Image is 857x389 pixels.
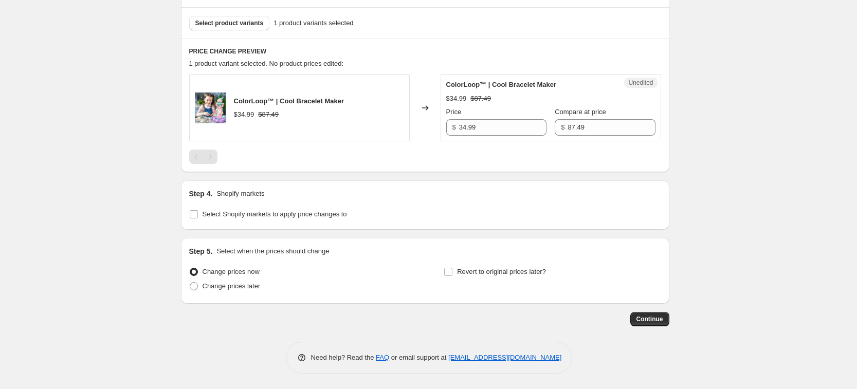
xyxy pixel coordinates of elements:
[195,19,264,27] span: Select product variants
[203,282,261,290] span: Change prices later
[216,189,264,199] p: Shopify markets
[311,354,376,361] span: Need help? Read the
[189,150,217,164] nav: Pagination
[195,92,226,123] img: 9_62fd4d26-9473-49dd-9482-1a0a79d3e270_80x.png
[636,315,663,323] span: Continue
[203,210,347,218] span: Select Shopify markets to apply price changes to
[189,47,661,55] h6: PRICE CHANGE PREVIEW
[189,246,213,256] h2: Step 5.
[628,79,653,87] span: Unedited
[216,246,329,256] p: Select when the prices should change
[446,95,467,102] span: $34.99
[203,268,260,275] span: Change prices now
[389,354,448,361] span: or email support at
[452,123,456,131] span: $
[189,16,270,30] button: Select product variants
[561,123,564,131] span: $
[273,18,353,28] span: 1 product variants selected
[555,108,606,116] span: Compare at price
[189,60,344,67] span: 1 product variant selected. No product prices edited:
[457,268,546,275] span: Revert to original prices later?
[446,81,557,88] span: ColorLoop™ | Cool Bracelet Maker
[258,110,279,118] span: $87.49
[234,97,344,105] span: ColorLoop™ | Cool Bracelet Maker
[376,354,389,361] a: FAQ
[189,189,213,199] h2: Step 4.
[630,312,669,326] button: Continue
[446,108,462,116] span: Price
[234,110,254,118] span: $34.99
[470,95,491,102] span: $87.49
[448,354,561,361] a: [EMAIL_ADDRESS][DOMAIN_NAME]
